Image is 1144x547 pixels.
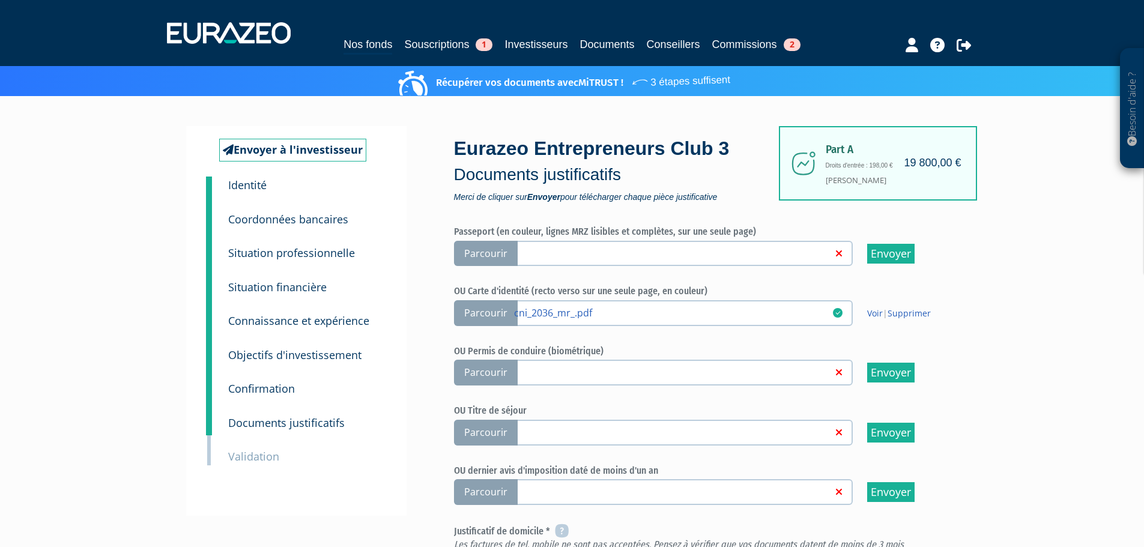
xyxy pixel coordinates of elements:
h6: OU dernier avis d'imposition daté de moins d'un an [454,465,952,476]
small: Confirmation [228,381,295,396]
h6: OU Titre de séjour [454,405,952,416]
a: 7 [206,364,212,401]
div: Eurazeo Entrepreneurs Club 3 [454,135,784,201]
a: 3 [206,228,212,265]
span: Parcourir [454,479,518,505]
span: Parcourir [454,241,518,267]
small: Documents justificatifs [228,416,345,430]
span: | [867,307,931,319]
img: 1732889491-logotype_eurazeo_blanc_rvb.png [167,22,291,44]
a: Documents [580,36,635,53]
p: Récupérer vos documents avec [401,69,730,90]
span: 2 [784,38,800,51]
h6: OU Permis de conduire (biométrique) [454,346,952,357]
a: Commissions2 [712,36,800,53]
input: Envoyer [867,482,915,502]
a: 6 [206,330,212,367]
input: Envoyer [867,244,915,264]
p: Documents justificatifs [454,163,784,187]
a: Investisseurs [504,36,567,53]
a: Souscriptions1 [404,36,492,53]
a: 4 [206,262,212,300]
small: Connaissance et expérience [228,313,369,328]
a: cni_2036_mr_.pdf [514,306,833,318]
a: 2 [206,195,212,232]
h6: Passeport (en couleur, lignes MRZ lisibles et complètes, sur une seule page) [454,226,952,237]
a: MiTRUST ! [578,76,623,89]
span: Parcourir [454,420,518,446]
strong: Envoyer [527,192,560,202]
h6: OU Carte d'identité (recto verso sur une seule page, en couleur) [454,286,952,297]
span: Merci de cliquer sur pour télécharger chaque pièce justificative [454,193,784,201]
small: Situation professionnelle [228,246,355,260]
input: Envoyer [867,423,915,443]
span: 1 [476,38,492,51]
input: Envoyer [867,363,915,382]
a: 5 [206,296,212,333]
a: Nos fonds [344,36,392,55]
a: Supprimer [888,307,931,319]
span: Parcourir [454,300,518,326]
small: Situation financière [228,280,327,294]
a: Voir [867,307,883,319]
a: 1 [206,177,212,201]
a: Conseillers [647,36,700,53]
p: Besoin d'aide ? [1125,55,1139,163]
small: Identité [228,178,267,192]
small: Objectifs d'investissement [228,348,362,362]
span: Parcourir [454,360,518,385]
small: Coordonnées bancaires [228,212,348,226]
i: 18/09/2025 17:26 [833,308,843,318]
a: 8 [206,398,212,435]
span: 3 étapes suffisent [631,66,730,91]
small: Validation [228,449,279,464]
a: Envoyer à l'investisseur [219,139,366,162]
